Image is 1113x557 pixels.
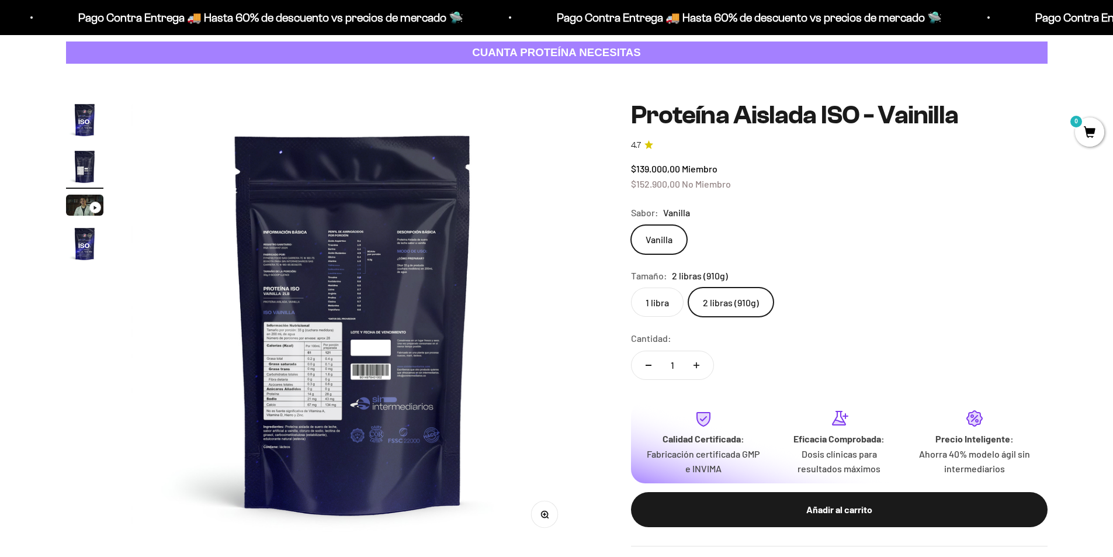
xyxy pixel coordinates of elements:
[632,351,665,379] button: Reducir cantidad
[682,178,731,189] span: No Miembro
[631,205,658,220] legend: Sabor:
[66,101,103,142] button: Ir al artículo 1
[793,433,885,444] strong: Eficacia Comprobada:
[1075,127,1104,140] a: 0
[131,101,575,545] img: Proteína Aislada ISO - Vainilla
[66,225,103,266] button: Ir al artículo 4
[66,148,103,185] img: Proteína Aislada ISO - Vainilla
[645,447,762,476] p: Fabricación certificada GMP e INVIMA
[663,205,690,220] span: Vanilla
[631,139,641,152] span: 4.7
[663,433,744,444] strong: Calidad Certificada:
[916,447,1033,476] p: Ahorra 40% modelo ágil sin intermediarios
[66,195,103,219] button: Ir al artículo 3
[631,178,680,189] span: $152.900,00
[631,268,667,283] legend: Tamaño:
[935,433,1014,444] strong: Precio Inteligente:
[631,139,1048,152] a: 4.74.7 de 5.0 estrellas
[472,46,641,58] strong: CUANTA PROTEÍNA NECESITAS
[679,351,713,379] button: Aumentar cantidad
[631,163,680,174] span: $139.000,00
[66,101,103,139] img: Proteína Aislada ISO - Vainilla
[631,101,1048,129] h1: Proteína Aislada ISO - Vainilla
[672,268,728,283] span: 2 libras (910g)
[78,8,463,27] p: Pago Contra Entrega 🚚 Hasta 60% de descuento vs precios de mercado 🛸
[66,225,103,262] img: Proteína Aislada ISO - Vainilla
[631,492,1048,527] button: Añadir al carrito
[66,148,103,189] button: Ir al artículo 2
[781,447,897,476] p: Dosis clínicas para resultados máximos
[66,41,1048,64] a: CUANTA PROTEÍNA NECESITAS
[631,331,671,346] label: Cantidad:
[654,502,1024,517] div: Añadir al carrito
[1069,115,1083,129] mark: 0
[682,163,717,174] span: Miembro
[557,8,942,27] p: Pago Contra Entrega 🚚 Hasta 60% de descuento vs precios de mercado 🛸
